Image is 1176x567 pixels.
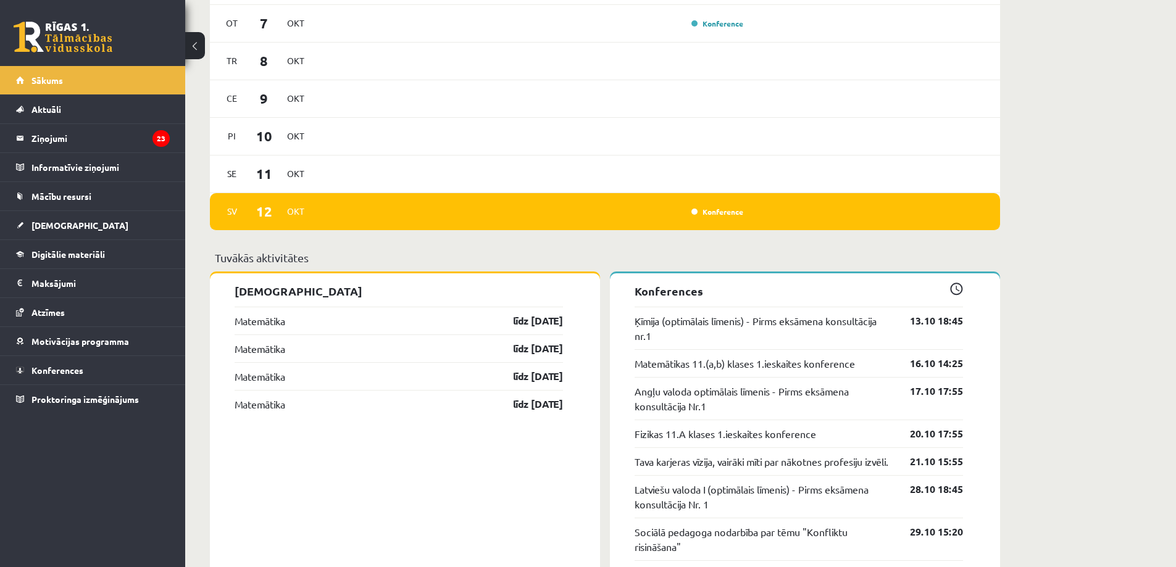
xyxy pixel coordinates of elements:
a: līdz [DATE] [491,369,563,384]
p: Tuvākās aktivitātes [215,249,995,266]
span: Proktoringa izmēģinājums [31,394,139,405]
a: 29.10 15:20 [891,524,963,539]
a: 13.10 18:45 [891,313,963,328]
span: [DEMOGRAPHIC_DATA] [31,220,128,231]
legend: Maksājumi [31,269,170,297]
a: Matemātika [235,397,285,412]
a: Matemātikas 11.(a,b) klases 1.ieskaites konference [635,356,855,371]
a: 28.10 18:45 [891,482,963,497]
span: Ot [219,14,245,33]
p: [DEMOGRAPHIC_DATA] [235,283,563,299]
a: Matemātika [235,369,285,384]
a: Rīgas 1. Tālmācības vidusskola [14,22,112,52]
a: Mācību resursi [16,182,170,210]
span: Motivācijas programma [31,336,129,347]
a: Matemātika [235,341,285,356]
span: Okt [283,202,309,221]
span: 12 [245,201,283,221]
a: Latviešu valoda I (optimālais līmenis) - Pirms eksāmena konsultācija Nr. 1 [635,482,891,511]
legend: Informatīvie ziņojumi [31,153,170,181]
span: 11 [245,163,283,184]
a: 17.10 17:55 [891,384,963,399]
span: Aktuāli [31,104,61,115]
span: Mācību resursi [31,191,91,202]
span: Atzīmes [31,307,65,318]
a: Proktoringa izmēģinājums [16,385,170,413]
span: 9 [245,88,283,109]
a: 20.10 17:55 [891,426,963,441]
span: Okt [283,126,309,146]
span: Okt [283,51,309,70]
a: Tava karjeras vīzija, vairāki mīti par nākotnes profesiju izvēli. [635,454,888,469]
span: Okt [283,89,309,108]
a: Angļu valoda optimālais līmenis - Pirms eksāmena konsultācija Nr.1 [635,384,891,413]
span: Digitālie materiāli [31,249,105,260]
a: Ziņojumi23 [16,124,170,152]
span: Okt [283,14,309,33]
a: Aktuāli [16,95,170,123]
a: līdz [DATE] [491,341,563,356]
i: 23 [152,130,170,147]
a: Ķīmija (optimālais līmenis) - Pirms eksāmena konsultācija nr.1 [635,313,891,343]
span: Okt [283,164,309,183]
a: līdz [DATE] [491,313,563,328]
a: līdz [DATE] [491,397,563,412]
a: 16.10 14:25 [891,356,963,371]
a: Sākums [16,66,170,94]
span: Konferences [31,365,83,376]
a: Informatīvie ziņojumi [16,153,170,181]
a: 21.10 15:55 [891,454,963,469]
a: Konference [691,19,743,28]
a: Maksājumi [16,269,170,297]
a: Motivācijas programma [16,327,170,355]
span: Sv [219,202,245,221]
a: Konferences [16,356,170,384]
a: Konference [691,207,743,217]
p: Konferences [635,283,963,299]
span: Pi [219,126,245,146]
a: Atzīmes [16,298,170,326]
legend: Ziņojumi [31,124,170,152]
span: Tr [219,51,245,70]
span: 8 [245,51,283,71]
span: Se [219,164,245,183]
a: Fizikas 11.A klases 1.ieskaites konference [635,426,816,441]
span: 10 [245,126,283,146]
a: [DEMOGRAPHIC_DATA] [16,211,170,239]
a: Sociālā pedagoga nodarbība par tēmu "Konfliktu risināšana" [635,524,891,554]
span: Ce [219,89,245,108]
a: Digitālie materiāli [16,240,170,268]
span: 7 [245,13,283,33]
a: Matemātika [235,313,285,328]
span: Sākums [31,75,63,86]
